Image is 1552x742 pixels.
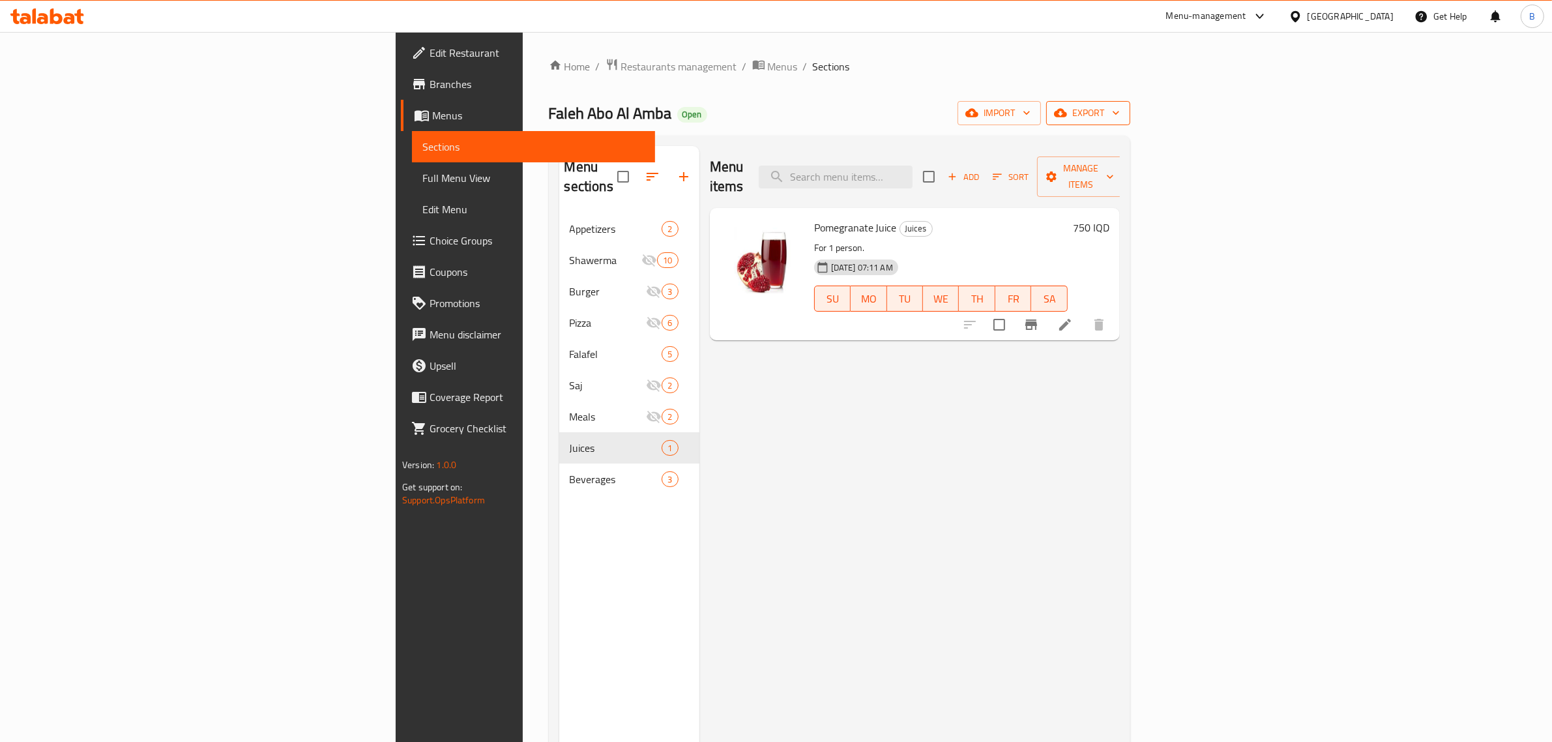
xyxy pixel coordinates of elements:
span: Select all sections [609,163,637,190]
span: Manage items [1047,160,1114,193]
button: Manage items [1037,156,1124,197]
a: Coupons [401,256,655,288]
span: Edit Restaurant [430,45,645,61]
button: Branch-specific-item [1016,309,1047,340]
span: Appetizers [570,221,662,237]
span: Menu disclaimer [430,327,645,342]
a: Coverage Report [401,381,655,413]
div: items [662,315,678,331]
span: Choice Groups [430,233,645,248]
span: 1 [662,442,677,454]
div: Shawerma10 [559,245,699,276]
div: Falafel [570,346,662,362]
span: 3 [662,286,677,298]
button: TU [887,286,923,312]
span: 6 [662,317,677,329]
span: Burger [570,284,647,299]
span: Select section [915,163,943,190]
span: Sections [422,139,645,155]
span: Pomegranate Juice [814,218,897,237]
div: items [662,346,678,362]
div: Menu-management [1166,8,1246,24]
span: Faleh Abo Al Amba [549,98,672,128]
button: FR [995,286,1031,312]
svg: Inactive section [641,252,657,268]
span: export [1057,105,1120,121]
span: Grocery Checklist [430,421,645,436]
span: WE [928,289,954,308]
input: search [759,166,913,188]
svg: Inactive section [646,409,662,424]
span: Full Menu View [422,170,645,186]
a: Sections [412,131,655,162]
span: FR [1001,289,1026,308]
div: Juices [900,221,933,237]
span: Sort sections [637,161,668,192]
span: 2 [662,379,677,392]
div: Beverages3 [559,464,699,495]
span: Sort [993,170,1029,185]
span: Sections [813,59,850,74]
a: Edit Menu [412,194,655,225]
div: Saj [570,378,647,393]
span: Meals [570,409,647,424]
div: Saj2 [559,370,699,401]
span: Coverage Report [430,389,645,405]
span: TU [892,289,918,308]
a: Menus [752,58,798,75]
a: Menus [401,100,655,131]
button: WE [923,286,959,312]
span: SA [1036,289,1062,308]
span: Open [677,109,707,120]
svg: Inactive section [646,378,662,393]
span: 1.0.0 [436,456,456,473]
span: Menus [432,108,645,123]
div: Appetizers2 [559,213,699,245]
div: items [662,471,678,487]
span: SU [820,289,845,308]
a: Full Menu View [412,162,655,194]
img: Pomegranate Juice [720,218,804,302]
h6: 750 IQD [1073,218,1109,237]
button: delete [1083,309,1115,340]
span: Pizza [570,315,647,331]
span: Upsell [430,358,645,374]
span: Juices [900,221,932,236]
span: Edit Menu [422,201,645,217]
button: TH [959,286,995,312]
button: SA [1031,286,1067,312]
span: 5 [662,348,677,361]
nav: breadcrumb [549,58,1130,75]
div: items [662,440,678,456]
svg: Inactive section [646,315,662,331]
div: items [657,252,678,268]
span: Beverages [570,471,662,487]
span: Add [946,170,981,185]
span: Version: [402,456,434,473]
button: Add [943,167,984,187]
span: 2 [662,411,677,423]
span: Menus [768,59,798,74]
span: MO [856,289,881,308]
a: Grocery Checklist [401,413,655,444]
div: items [662,221,678,237]
h2: Menu items [710,157,744,196]
span: Juices [570,440,662,456]
a: Support.OpsPlatform [402,492,485,509]
a: Restaurants management [606,58,737,75]
li: / [742,59,747,74]
span: Get support on: [402,479,462,496]
span: Add item [943,167,984,187]
span: 3 [662,473,677,486]
a: Edit menu item [1057,317,1073,333]
span: Promotions [430,295,645,311]
button: MO [851,286,886,312]
span: Restaurants management [621,59,737,74]
a: Menu disclaimer [401,319,655,350]
a: Upsell [401,350,655,381]
span: Sort items [984,167,1037,187]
